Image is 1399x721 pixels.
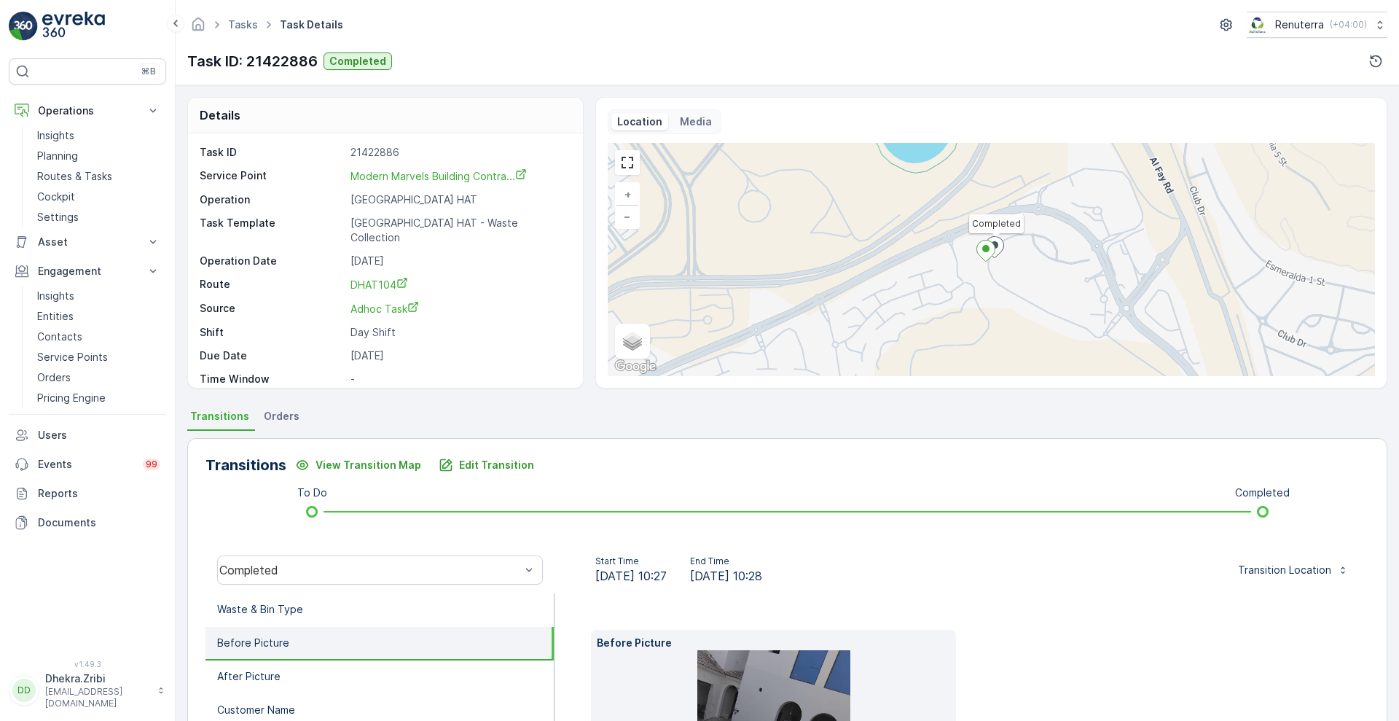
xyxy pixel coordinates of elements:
a: Entities [31,306,166,327]
button: Asset [9,227,166,257]
a: Modern Marvels Building Contra... [350,168,527,183]
p: Renuterra [1275,17,1324,32]
p: Media [680,114,712,129]
p: ( +04:00 ) [1330,19,1367,31]
p: Route [200,277,345,292]
p: Pricing Engine [37,391,106,405]
p: [EMAIL_ADDRESS][DOMAIN_NAME] [45,686,150,709]
p: Task ID: 21422886 [187,50,318,72]
a: Layers [616,325,648,357]
a: Cockpit [31,187,166,207]
a: Orders [31,367,166,388]
p: Insights [37,289,74,303]
p: Contacts [37,330,82,344]
a: Users [9,421,166,450]
p: Completed [329,54,386,69]
a: Insights [31,125,166,146]
a: Tasks [228,18,258,31]
p: Engagement [38,264,137,278]
button: DDDhekra.Zribi[EMAIL_ADDRESS][DOMAIN_NAME] [9,671,166,709]
p: [DATE] [350,254,568,268]
button: View Transition Map [286,453,430,477]
span: Modern Marvels Building Contra... [350,170,527,182]
p: Operation [200,192,345,207]
button: Operations [9,96,166,125]
span: Adhoc Task [350,303,419,315]
div: DD [12,679,36,702]
span: v 1.49.3 [9,660,166,669]
p: Task Template [200,216,345,245]
p: Reports [38,486,160,501]
p: Time Window [200,372,345,386]
p: Before Picture [217,636,289,650]
p: Documents [38,515,160,530]
span: DHAT104 [350,278,408,291]
p: Due Date [200,348,345,363]
p: Waste & Bin Type [217,602,303,617]
span: [DATE] 10:28 [690,567,762,585]
a: View Fullscreen [616,152,638,174]
a: Events99 [9,450,166,479]
a: Zoom In [616,184,638,206]
p: Cockpit [37,190,75,204]
p: Dhekra.Zribi [45,671,150,686]
p: 99 [146,459,157,470]
button: Edit Transition [430,453,543,477]
button: Renuterra(+04:00) [1247,12,1387,38]
p: Edit Transition [459,458,534,472]
span: Orders [264,409,299,424]
a: Insights [31,286,166,306]
a: DHAT104 [350,277,568,292]
a: Reports [9,479,166,508]
p: Events [38,457,134,472]
p: Completed [1235,486,1290,500]
p: - [350,372,568,386]
span: [DATE] 10:27 [595,567,667,585]
a: Routes & Tasks [31,166,166,187]
a: Documents [9,508,166,537]
p: After Picture [217,669,281,684]
button: Engagement [9,257,166,286]
p: Operations [38,104,137,118]
p: End Time [690,556,762,567]
p: 21422886 [350,145,568,160]
p: ⌘B [141,66,156,77]
button: Completed [324,52,392,70]
img: Google [611,357,659,376]
button: Transition Location [1229,558,1357,582]
p: Settings [37,210,79,225]
p: Operation Date [200,254,345,268]
p: Users [38,428,160,443]
span: Task Details [277,17,346,32]
p: Transition Location [1238,563,1331,577]
p: Task ID [200,145,345,160]
p: Day Shift [350,325,568,340]
p: View Transition Map [316,458,421,472]
p: Before Picture [597,636,950,650]
div: Completed [219,564,520,577]
a: Adhoc Task [350,301,568,316]
p: Start Time [595,556,667,567]
p: Orders [37,370,71,385]
p: Source [200,301,345,316]
p: Insights [37,128,74,143]
a: Service Points [31,347,166,367]
p: Transitions [205,454,286,476]
p: Asset [38,235,137,249]
a: Homepage [190,22,206,34]
a: Planning [31,146,166,166]
a: Pricing Engine [31,388,166,408]
a: Zoom Out [616,206,638,227]
p: Planning [37,149,78,163]
p: Service Point [200,168,345,184]
p: Entities [37,309,74,324]
span: + [624,188,631,200]
p: Routes & Tasks [37,169,112,184]
p: Customer Name [217,703,295,717]
p: Shift [200,325,345,340]
a: Contacts [31,327,166,347]
p: [GEOGRAPHIC_DATA] HAT [350,192,568,207]
img: logo_light-DOdMpM7g.png [42,12,105,41]
p: [DATE] [350,348,568,363]
p: To Do [297,486,327,500]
